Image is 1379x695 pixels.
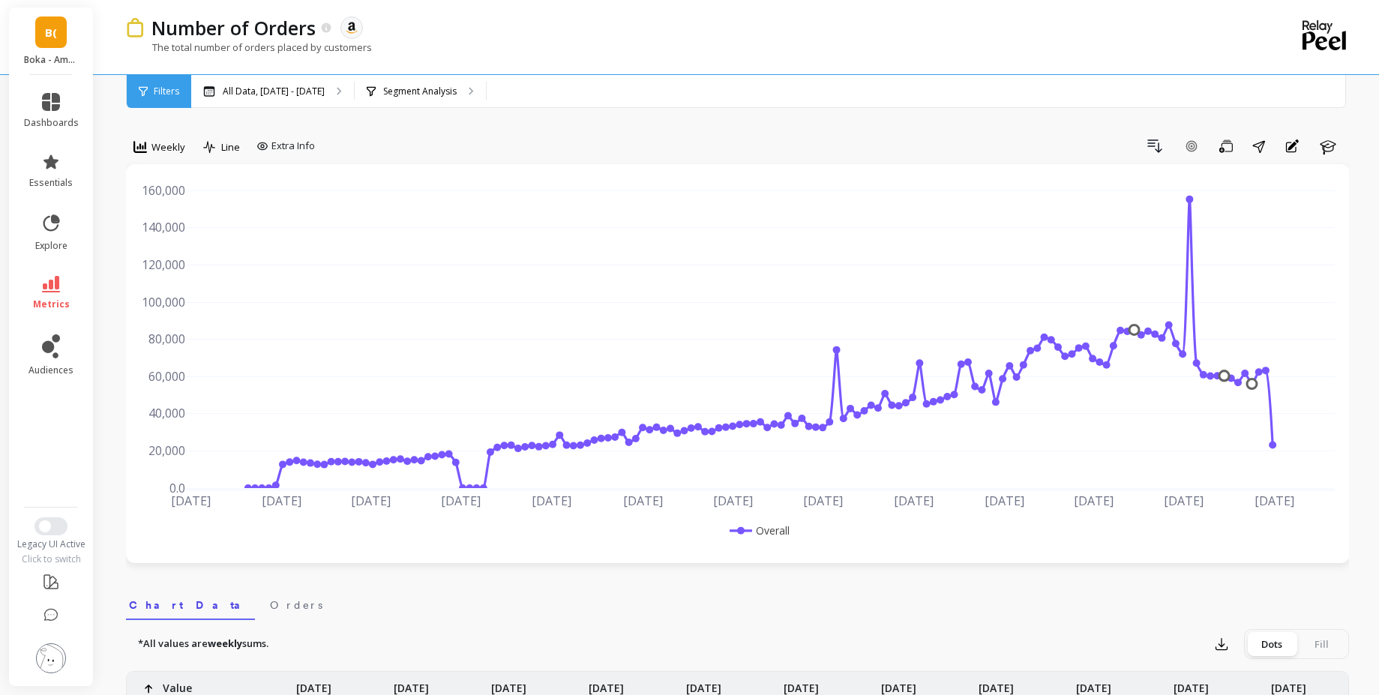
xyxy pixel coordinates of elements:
p: Boka - Amazon (Essor) [24,54,79,66]
img: api.amazon.svg [345,21,358,34]
div: Dots [1247,632,1297,656]
span: audiences [28,364,73,376]
nav: Tabs [126,586,1349,620]
button: Switch to New UI [34,517,67,535]
span: dashboards [24,117,79,129]
span: metrics [33,298,70,310]
img: profile picture [36,643,66,673]
p: The total number of orders placed by customers [126,40,372,54]
span: Extra Info [271,139,315,154]
div: Click to switch [9,553,94,565]
div: Legacy UI Active [9,538,94,550]
div: Fill [1297,632,1346,656]
span: Chart Data [129,598,252,613]
span: Orders [270,598,322,613]
span: Weekly [151,140,185,154]
p: Number of Orders [151,15,316,40]
span: essentials [29,177,73,189]
p: Segment Analysis [383,85,457,97]
strong: weekly [208,637,242,650]
img: header icon [126,18,144,37]
p: All Data, [DATE] - [DATE] [223,85,325,97]
span: explore [35,240,67,252]
p: *All values are sums. [138,637,268,652]
span: B( [45,24,57,41]
span: Filters [154,85,179,97]
span: Line [221,140,240,154]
